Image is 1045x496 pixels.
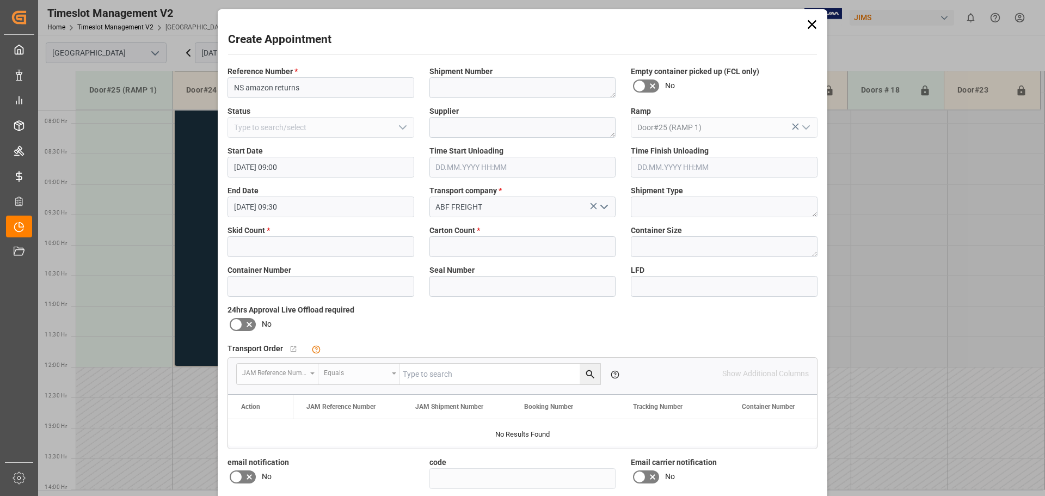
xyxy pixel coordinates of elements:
[633,403,683,411] span: Tracking Number
[631,117,817,138] input: Type to search/select
[797,119,813,136] button: open menu
[429,185,502,197] span: Transport company
[524,403,573,411] span: Booking Number
[415,403,483,411] span: JAM Shipment Number
[241,403,260,411] div: Action
[631,106,651,117] span: Ramp
[228,31,331,48] h2: Create Appointment
[631,225,682,236] span: Container Size
[429,157,616,177] input: DD.MM.YYYY HH:MM
[631,145,709,157] span: Time Finish Unloading
[631,457,717,468] span: Email carrier notification
[665,80,675,91] span: No
[429,225,480,236] span: Carton Count
[429,265,475,276] span: Seal Number
[228,157,414,177] input: DD.MM.YYYY HH:MM
[228,117,414,138] input: Type to search/select
[394,119,410,136] button: open menu
[631,66,759,77] span: Empty container picked up (FCL only)
[262,319,272,330] span: No
[228,185,259,197] span: End Date
[429,106,459,117] span: Supplier
[228,66,298,77] span: Reference Number
[429,457,446,468] span: code
[595,199,612,216] button: open menu
[228,265,291,276] span: Container Number
[324,365,388,378] div: Equals
[580,364,600,384] button: search button
[318,364,400,384] button: open menu
[306,403,376,411] span: JAM Reference Number
[429,66,493,77] span: Shipment Number
[742,403,795,411] span: Container Number
[228,145,263,157] span: Start Date
[631,157,817,177] input: DD.MM.YYYY HH:MM
[228,197,414,217] input: DD.MM.YYYY HH:MM
[631,185,683,197] span: Shipment Type
[237,364,318,384] button: open menu
[262,471,272,482] span: No
[228,106,250,117] span: Status
[228,304,354,316] span: 24hrs Approval Live Offload required
[228,343,283,354] span: Transport Order
[228,225,270,236] span: Skid Count
[400,364,600,384] input: Type to search
[429,145,503,157] span: Time Start Unloading
[631,265,644,276] span: LFD
[665,471,675,482] span: No
[242,365,306,378] div: JAM Reference Number
[228,457,289,468] span: email notification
